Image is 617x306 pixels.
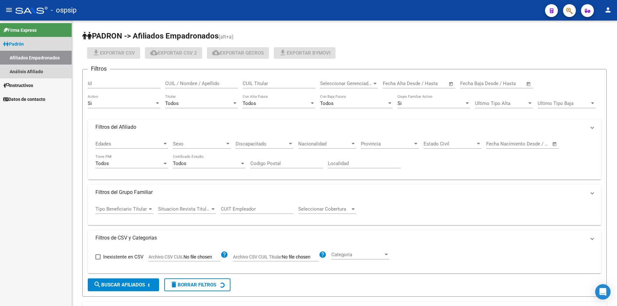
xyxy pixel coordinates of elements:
input: Archivo CSV CUIL Titular [282,254,319,260]
span: Todos [165,101,179,106]
button: Open calendar [525,80,532,88]
span: PADRON -> Afiliados Empadronados [82,31,219,40]
span: Borrar Filtros [170,282,216,288]
mat-expansion-panel-header: Filtros de CSV y Categorias [88,230,601,246]
span: Exportar Bymovi [279,50,330,56]
mat-icon: file_download [92,49,100,57]
span: Todos [95,161,109,166]
mat-icon: cloud_download [150,49,158,57]
span: - ospsip [51,3,76,17]
mat-icon: help [319,251,326,258]
input: End date [409,81,441,86]
span: Firma Express [3,27,37,34]
span: Si [398,101,402,106]
div: Open Intercom Messenger [595,284,611,300]
span: Exportar CSV 2 [150,50,197,56]
button: Open calendar [551,140,559,148]
span: Si [88,101,92,106]
button: Exportar CSV 2 [145,47,202,59]
input: Start date [460,81,481,86]
mat-icon: search [94,281,101,288]
input: Archivo CSV CUIL [183,254,220,260]
button: Exportar Bymovi [274,47,335,59]
span: Categoria [331,252,383,258]
span: Tipo Beneficiario Titular [95,206,148,212]
button: Open calendar [448,80,455,88]
span: Instructivos [3,82,33,89]
span: Nacionalidad [298,141,350,147]
span: Archivo CSV CUIL Titular [233,254,282,259]
span: Datos de contacto [3,96,45,103]
span: Todos [173,161,186,166]
div: Filtros del Grupo Familiar [88,200,601,225]
mat-icon: delete [170,281,178,288]
span: Ultimo Tipo Alta [475,101,527,106]
span: Sexo [173,141,225,147]
span: Archivo CSV CUIL [148,254,183,259]
mat-expansion-panel-header: Filtros del Afiliado [88,119,601,135]
button: Buscar Afiliados [88,278,159,291]
div: Filtros del Afiliado [88,135,601,180]
mat-icon: file_download [279,49,287,57]
span: Estado Civil [424,141,476,147]
input: Start date [486,141,507,147]
span: Todos [320,101,334,106]
div: Filtros de CSV y Categorias [88,246,601,273]
span: Situacion Revista Titular [158,206,210,212]
button: Exportar GECROS [207,47,269,59]
input: End date [513,141,544,147]
span: (alt+a) [219,34,234,40]
span: Discapacitado [236,141,288,147]
mat-icon: help [220,251,228,258]
input: End date [487,81,518,86]
span: Seleccionar Gerenciador [320,81,372,86]
button: Borrar Filtros [164,278,230,291]
span: Edades [95,141,162,147]
span: Exportar CSV [92,50,135,56]
input: Start date [383,81,404,86]
span: Exportar GECROS [212,50,264,56]
span: Provincia [361,141,413,147]
mat-icon: menu [5,6,13,14]
span: Seleccionar Cobertura [298,206,350,212]
mat-panel-title: Filtros del Afiliado [95,124,586,131]
mat-expansion-panel-header: Filtros del Grupo Familiar [88,185,601,200]
button: Exportar CSV [87,47,140,59]
span: Inexistente en CSV [103,253,144,261]
mat-icon: cloud_download [212,49,220,57]
mat-icon: person [604,6,612,14]
h3: Filtros [88,64,110,73]
mat-panel-title: Filtros de CSV y Categorias [95,234,586,241]
span: Buscar Afiliados [94,282,145,288]
mat-panel-title: Filtros del Grupo Familiar [95,189,586,196]
span: Ultimo Tipo Baja [538,101,590,106]
span: Padrón [3,40,24,48]
span: Todos [243,101,256,106]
